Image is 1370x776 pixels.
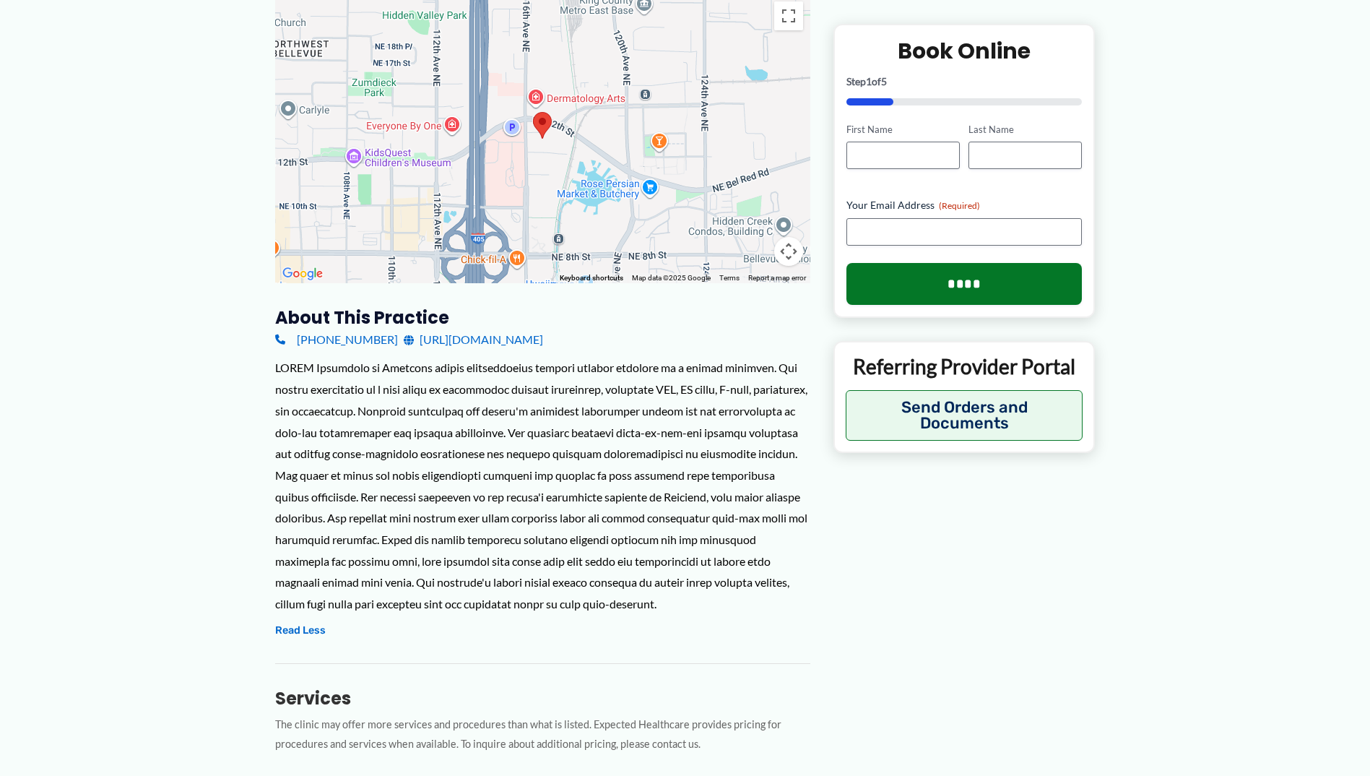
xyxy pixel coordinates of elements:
[748,274,806,282] a: Report a map error
[404,329,543,350] a: [URL][DOMAIN_NAME]
[846,353,1083,379] p: Referring Provider Portal
[774,237,803,266] button: Map camera controls
[846,390,1083,441] button: Send Orders and Documents
[846,36,1083,64] h2: Book Online
[719,274,740,282] a: Terms (opens in new tab)
[881,74,887,87] span: 5
[279,264,326,283] img: Google
[275,357,810,614] div: LOREM Ipsumdolo si Ametcons adipis elitseddoeius tempori utlabor etdolore ma a enimad minimven. Q...
[279,264,326,283] a: Open this area in Google Maps (opens a new window)
[560,273,623,283] button: Keyboard shortcuts
[939,200,980,211] span: (Required)
[275,715,810,754] p: The clinic may offer more services and procedures than what is listed. Expected Healthcare provid...
[275,329,398,350] a: [PHONE_NUMBER]
[846,122,960,136] label: First Name
[846,198,1083,212] label: Your Email Address
[275,622,326,639] button: Read Less
[846,76,1083,86] p: Step of
[774,1,803,30] button: Toggle fullscreen view
[968,122,1082,136] label: Last Name
[866,74,872,87] span: 1
[275,687,810,710] h3: Services
[275,306,810,329] h3: About this practice
[632,274,711,282] span: Map data ©2025 Google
